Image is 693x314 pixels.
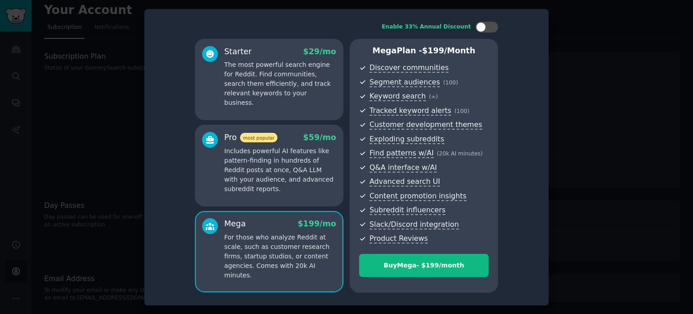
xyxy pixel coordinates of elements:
p: For those who analyze Reddit at scale, such as customer research firms, startup studios, or conte... [224,233,336,280]
span: ( 100 ) [443,80,458,86]
div: Enable 33% Annual Discount [382,23,471,31]
span: Segment audiences [370,78,440,87]
p: Includes powerful AI features like pattern-finding in hundreds of Reddit posts at once, Q&A LLM w... [224,146,336,194]
span: Q&A interface w/AI [370,163,437,173]
span: Content promotion insights [370,192,467,201]
div: Mega [224,218,246,230]
span: ( 20k AI minutes ) [437,150,483,157]
div: Buy Mega - $ 199 /month [360,261,488,270]
div: Starter [224,46,252,57]
span: $ 199 /month [422,46,476,55]
span: Exploding subreddits [370,135,444,144]
span: Find patterns w/AI [370,149,434,158]
span: Subreddit influencers [370,206,445,215]
span: most popular [240,133,278,142]
p: Mega Plan - [359,45,489,56]
span: $ 29 /mo [303,47,336,56]
span: Keyword search [370,92,426,101]
span: $ 59 /mo [303,133,336,142]
span: Customer development themes [370,120,482,130]
span: Advanced search UI [370,177,440,187]
div: Pro [224,132,277,143]
button: BuyMega- $199/month [359,254,489,277]
span: Tracked keyword alerts [370,106,451,116]
span: ( 100 ) [454,108,469,114]
span: Discover communities [370,63,448,73]
span: Slack/Discord integration [370,220,459,230]
span: Product Reviews [370,234,428,244]
span: ( ∞ ) [429,94,438,100]
p: The most powerful search engine for Reddit. Find communities, search them efficiently, and track ... [224,60,336,108]
span: $ 199 /mo [298,219,336,228]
